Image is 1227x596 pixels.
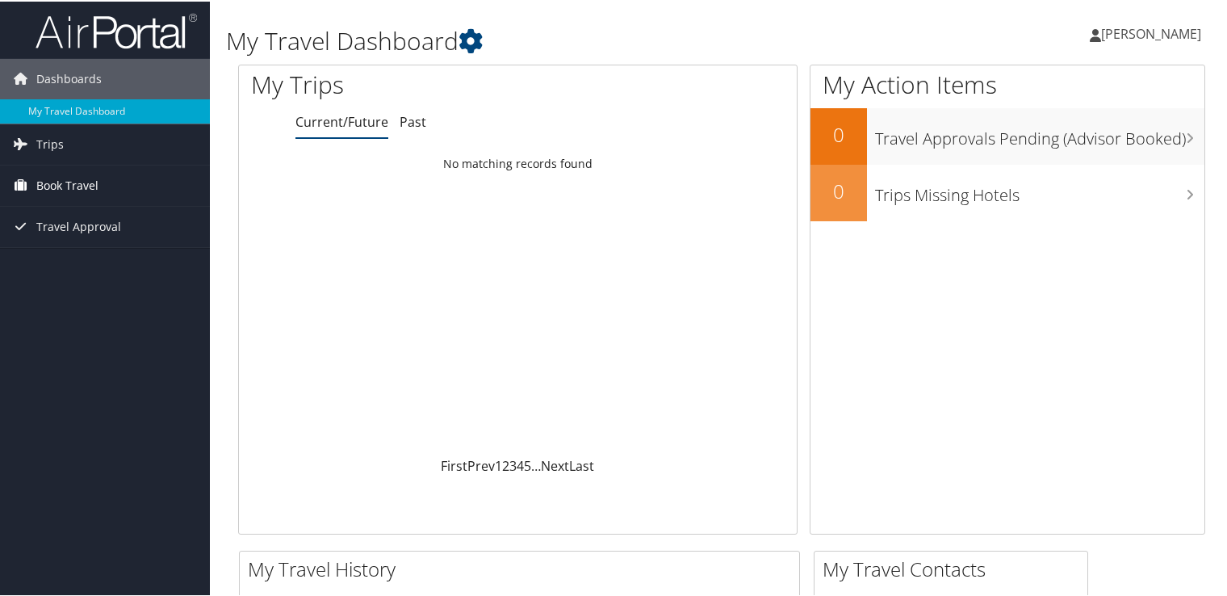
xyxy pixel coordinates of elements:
[531,455,541,473] span: …
[569,455,594,473] a: Last
[251,66,552,100] h1: My Trips
[810,107,1204,163] a: 0Travel Approvals Pending (Advisor Booked)
[810,120,867,147] h2: 0
[509,455,517,473] a: 3
[441,455,467,473] a: First
[823,554,1087,581] h2: My Travel Contacts
[36,123,64,163] span: Trips
[467,455,495,473] a: Prev
[502,455,509,473] a: 2
[524,455,531,473] a: 5
[810,66,1204,100] h1: My Action Items
[810,163,1204,220] a: 0Trips Missing Hotels
[810,176,867,204] h2: 0
[36,57,102,98] span: Dashboards
[875,118,1204,149] h3: Travel Approvals Pending (Advisor Booked)
[36,10,197,48] img: airportal-logo.png
[400,111,426,129] a: Past
[495,455,502,473] a: 1
[36,205,121,246] span: Travel Approval
[1101,23,1201,41] span: [PERSON_NAME]
[875,174,1204,205] h3: Trips Missing Hotels
[1090,8,1217,57] a: [PERSON_NAME]
[541,455,569,473] a: Next
[226,23,887,57] h1: My Travel Dashboard
[239,148,797,177] td: No matching records found
[36,164,98,204] span: Book Travel
[295,111,388,129] a: Current/Future
[248,554,799,581] h2: My Travel History
[517,455,524,473] a: 4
